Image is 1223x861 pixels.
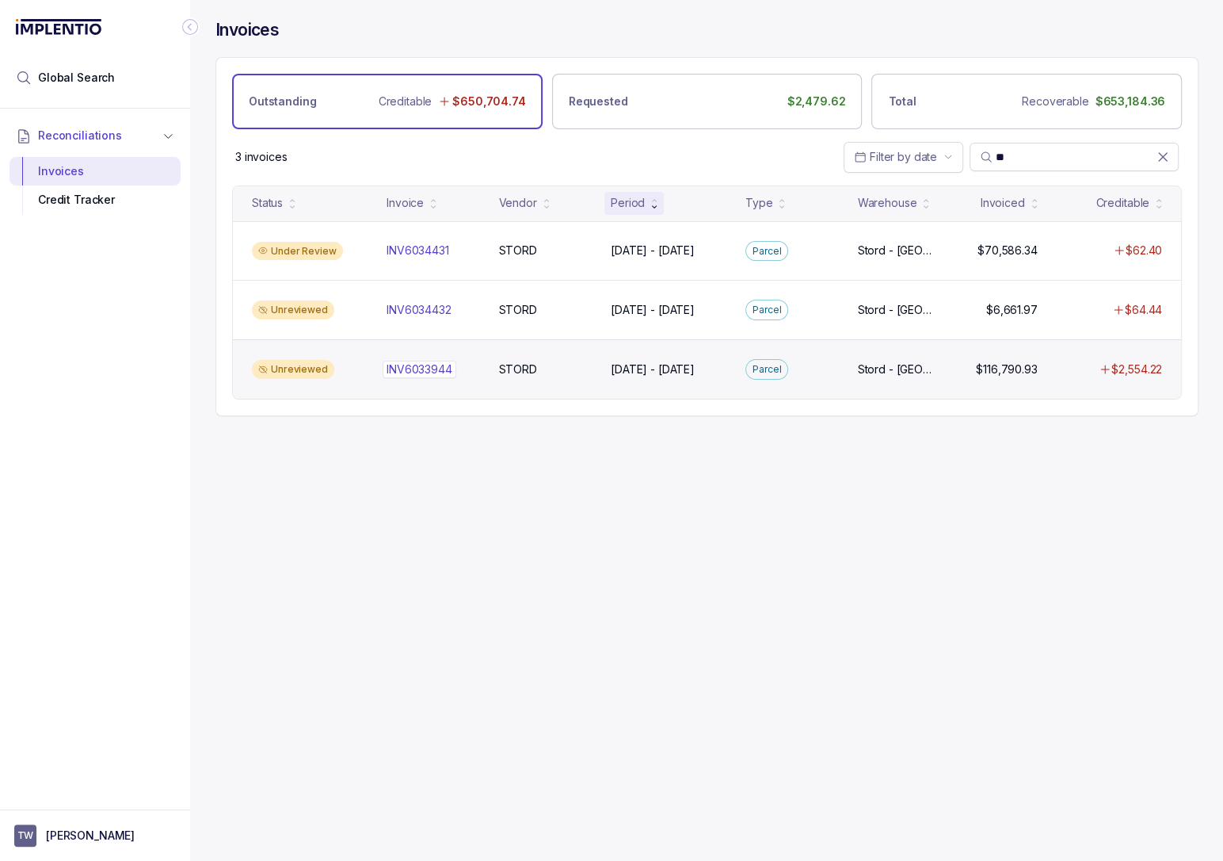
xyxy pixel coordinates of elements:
p: [PERSON_NAME] [46,828,135,844]
p: STORD [499,362,537,377]
p: Parcel [752,362,781,377]
p: Creditable [379,94,432,109]
p: $116,790.93 [976,362,1037,377]
p: Parcel [752,243,781,259]
div: Collapse Icon [181,17,200,36]
div: Reconciliations [10,154,181,218]
h4: Invoices [215,19,279,41]
p: Requested [569,94,628,109]
p: $70,586.34 [977,243,1038,258]
button: User initials[PERSON_NAME] [14,825,176,847]
div: Unreviewed [252,300,334,320]
p: 3 invoices [235,149,288,165]
p: Stord - [GEOGRAPHIC_DATA] [858,302,939,318]
p: INV6034432 [387,302,451,318]
button: Reconciliations [10,118,181,153]
div: Warehouse [858,195,917,211]
p: Parcel [752,302,781,318]
div: Invoice [387,195,424,211]
p: $64.44 [1125,302,1162,318]
p: STORD [499,302,537,318]
span: Filter by date [870,150,937,163]
p: [DATE] - [DATE] [611,243,695,258]
div: Period [611,195,645,211]
div: Remaining page entries [235,149,288,165]
div: Invoices [22,157,168,186]
p: $6,661.97 [986,302,1038,318]
p: $653,184.36 [1095,94,1165,109]
div: Type [745,195,772,211]
p: $2,479.62 [787,94,846,109]
div: Creditable [1095,195,1149,211]
p: [DATE] - [DATE] [611,302,695,318]
p: Total [888,94,916,109]
p: $2,554.22 [1111,362,1162,377]
div: Vendor [499,195,537,211]
span: Reconciliations [38,128,122,143]
div: Unreviewed [252,360,334,379]
div: Credit Tracker [22,186,168,214]
button: Date Range Picker [844,142,963,172]
div: Under Review [252,242,343,261]
span: User initials [14,825,36,847]
p: Stord - [GEOGRAPHIC_DATA] [858,362,939,377]
p: Outstanding [249,94,316,109]
div: Status [252,195,283,211]
span: Global Search [38,70,115,86]
search: Date Range Picker [854,149,937,165]
p: Recoverable [1022,94,1088,109]
p: [DATE] - [DATE] [611,362,695,377]
p: $650,704.74 [452,94,525,109]
p: Stord - [GEOGRAPHIC_DATA] [858,243,939,258]
p: INV6034431 [387,243,449,258]
p: INV6033944 [383,361,456,378]
div: Invoiced [981,195,1025,211]
p: $62.40 [1126,243,1162,258]
p: STORD [499,243,537,258]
